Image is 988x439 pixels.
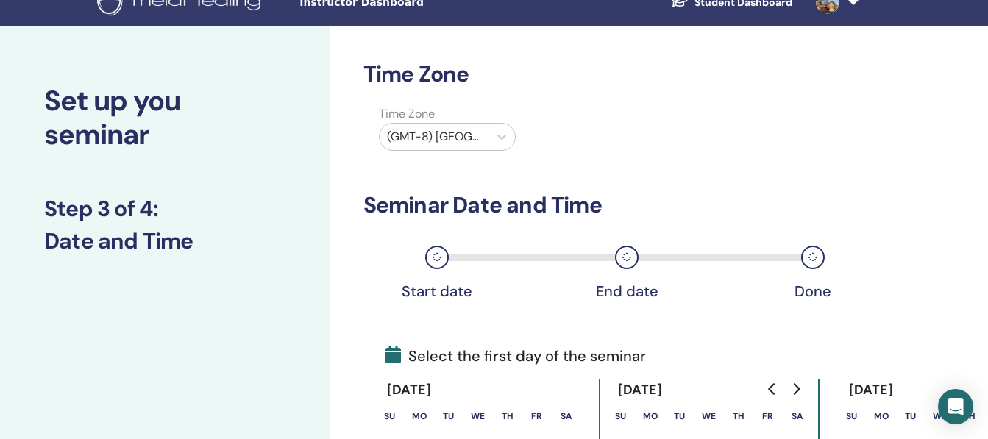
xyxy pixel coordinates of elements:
th: Thursday [493,401,522,431]
th: Friday [522,401,552,431]
th: Monday [867,401,896,431]
th: Monday [405,401,434,431]
th: Sunday [837,401,867,431]
div: [DATE] [837,379,906,401]
h3: Seminar Date and Time [363,192,859,218]
div: End date [590,282,664,300]
h2: Set up you seminar [44,85,285,151]
th: Tuesday [434,401,463,431]
th: Sunday [606,401,636,431]
th: Wednesday [463,401,493,431]
h3: Time Zone [363,61,859,88]
label: Time Zone [370,105,525,123]
div: Start date [400,282,474,300]
div: [DATE] [375,379,444,401]
h3: Date and Time [44,228,285,254]
button: Go to next month [784,374,808,404]
h3: Step 3 of 4 : [44,196,285,222]
th: Tuesday [896,401,925,431]
th: Friday [753,401,783,431]
th: Sunday [375,401,405,431]
th: Thursday [724,401,753,431]
th: Monday [636,401,665,431]
th: Wednesday [925,401,955,431]
button: Go to previous month [761,374,784,404]
th: Saturday [783,401,812,431]
th: Tuesday [665,401,694,431]
div: Open Intercom Messenger [938,389,973,424]
th: Saturday [552,401,581,431]
div: Done [776,282,850,300]
span: Select the first day of the seminar [385,345,646,367]
div: [DATE] [606,379,675,401]
th: Wednesday [694,401,724,431]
